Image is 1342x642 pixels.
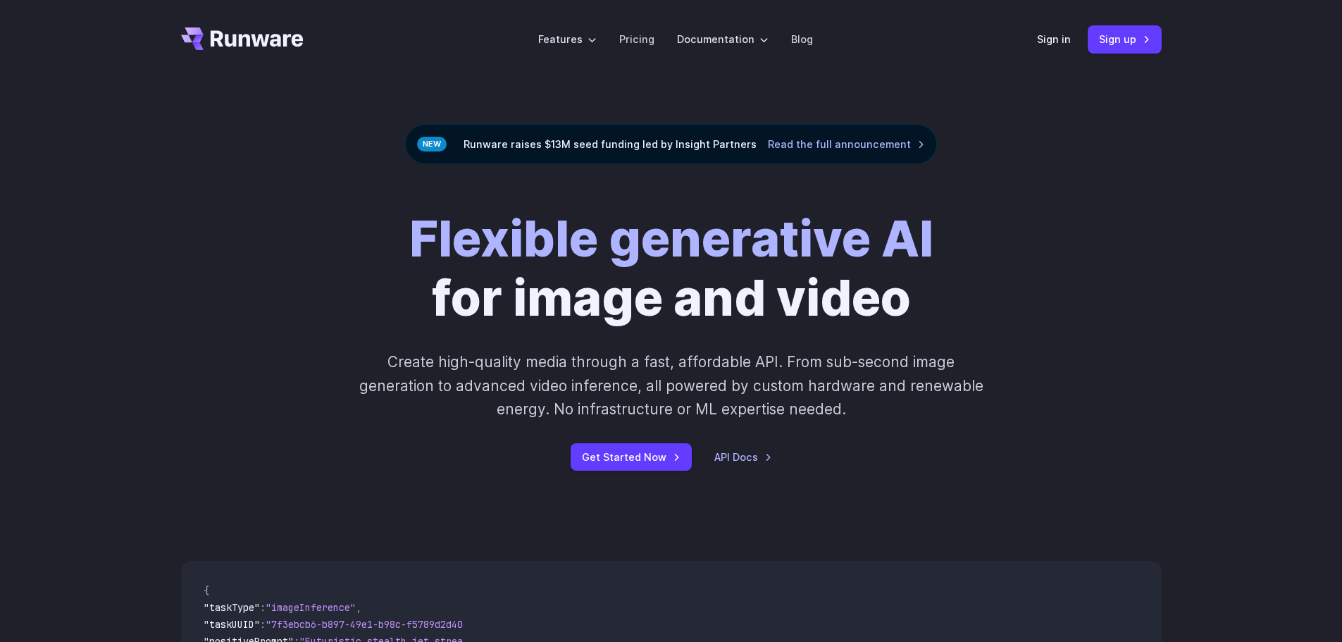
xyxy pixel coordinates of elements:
[791,31,813,47] a: Blog
[619,31,654,47] a: Pricing
[356,601,361,614] span: ,
[260,618,266,631] span: :
[204,601,260,614] span: "taskType"
[357,350,985,421] p: Create high-quality media through a fast, affordable API. From sub-second image generation to adv...
[266,618,480,631] span: "7f3ebcb6-b897-49e1-b98c-f5789d2d40d7"
[260,601,266,614] span: :
[409,209,933,268] strong: Flexible generative AI
[714,449,772,465] a: API Docs
[204,584,209,597] span: {
[405,124,937,164] div: Runware raises $13M seed funding led by Insight Partners
[571,443,692,471] a: Get Started Now
[204,618,260,631] span: "taskUUID"
[768,136,925,152] a: Read the full announcement
[1037,31,1071,47] a: Sign in
[1088,25,1162,53] a: Sign up
[266,601,356,614] span: "imageInference"
[538,31,597,47] label: Features
[181,27,304,50] a: Go to /
[677,31,769,47] label: Documentation
[409,209,933,328] h1: for image and video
